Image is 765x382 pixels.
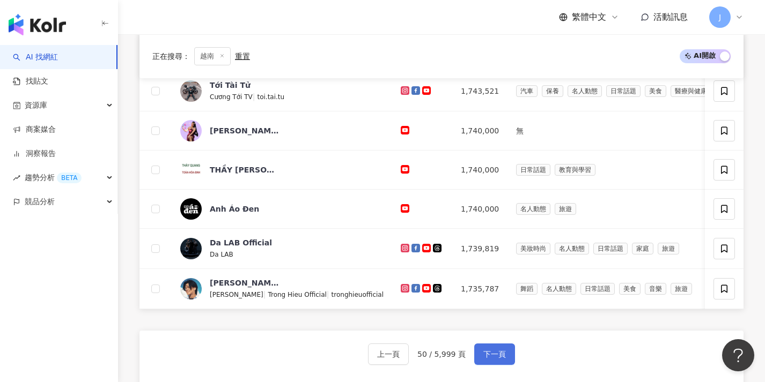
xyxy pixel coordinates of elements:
span: 日常話題 [593,243,628,254]
span: 越南 [194,47,231,65]
button: 下一頁 [474,343,515,365]
div: Da LAB Official [210,237,272,248]
a: 商案媒合 [13,124,56,135]
span: | [327,290,332,298]
span: tronghieuofficial [332,291,384,298]
div: Anh Áo Đen [210,204,259,214]
iframe: Help Scout Beacon - Open [722,339,754,371]
span: 家庭 [632,243,653,254]
div: BETA [57,173,82,183]
span: 活動訊息 [653,12,688,22]
span: 美食 [645,85,666,97]
td: 1,740,000 [452,190,507,229]
a: KOL AvatarTới Tài TửCương Tới TV|toi.tai.tu [180,80,384,102]
span: 名人動態 [542,283,576,295]
a: 找貼文 [13,76,48,87]
span: 美食 [619,283,641,295]
span: 資源庫 [25,93,47,117]
span: 汽車 [516,85,538,97]
span: 保養 [542,85,563,97]
span: 旅遊 [555,203,576,215]
span: 上一頁 [377,350,400,358]
img: KOL Avatar [180,238,202,259]
a: searchAI 找網紅 [13,52,58,63]
span: 美妝時尚 [516,243,550,254]
span: 趨勢分析 [25,166,82,190]
span: [PERSON_NAME] [210,291,263,298]
span: | [253,92,258,101]
span: Cương Tới TV [210,93,253,101]
span: 名人動態 [555,243,589,254]
span: 教育與學習 [555,164,595,176]
a: 洞察報告 [13,148,56,159]
div: THẦY [PERSON_NAME] [210,164,279,175]
div: 無 [516,125,754,137]
span: 下一頁 [483,350,506,358]
span: 正在搜尋 ： [152,52,190,61]
td: 1,740,000 [452,111,507,151]
a: KOL Avatar[PERSON_NAME][PERSON_NAME]|Trong Hieu Official|tronghieuofficial [180,278,384,300]
div: Tới Tài Tử [210,80,251,91]
img: KOL Avatar [180,198,202,220]
div: [PERSON_NAME] [210,278,279,288]
span: | [263,290,268,298]
span: 音樂 [645,283,666,295]
span: 日常話題 [580,283,615,295]
img: logo [9,14,66,35]
a: KOL Avatar[PERSON_NAME] [180,120,384,141]
div: 重置 [235,52,250,61]
span: rise [13,174,20,182]
td: 1,740,000 [452,151,507,190]
span: 50 / 5,999 頁 [417,350,466,358]
img: KOL Avatar [180,120,202,141]
span: Trong Hieu Official [268,291,326,298]
span: 日常話題 [516,164,550,176]
span: 旅遊 [671,283,692,295]
td: 1,743,521 [452,71,507,111]
span: 競品分析 [25,190,55,214]
span: 名人動態 [568,85,602,97]
div: [PERSON_NAME] [210,125,279,136]
a: KOL AvatarDa LAB OfficialDa LAB [180,237,384,260]
img: KOL Avatar [180,278,202,299]
img: KOL Avatar [180,159,202,181]
span: 舞蹈 [516,283,538,295]
span: 醫療與健康 [671,85,711,97]
button: 上一頁 [368,343,409,365]
td: 1,735,787 [452,269,507,309]
span: 日常話題 [606,85,641,97]
span: 旅遊 [658,243,679,254]
span: 名人動態 [516,203,550,215]
td: 1,739,819 [452,229,507,269]
span: Da LAB [210,251,233,258]
span: J [719,11,721,23]
span: toi.tai.tu [257,93,284,101]
span: 繁體中文 [572,11,606,23]
img: KOL Avatar [180,80,202,102]
a: KOL AvatarAnh Áo Đen [180,198,384,220]
a: KOL AvatarTHẦY [PERSON_NAME] [180,159,384,181]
